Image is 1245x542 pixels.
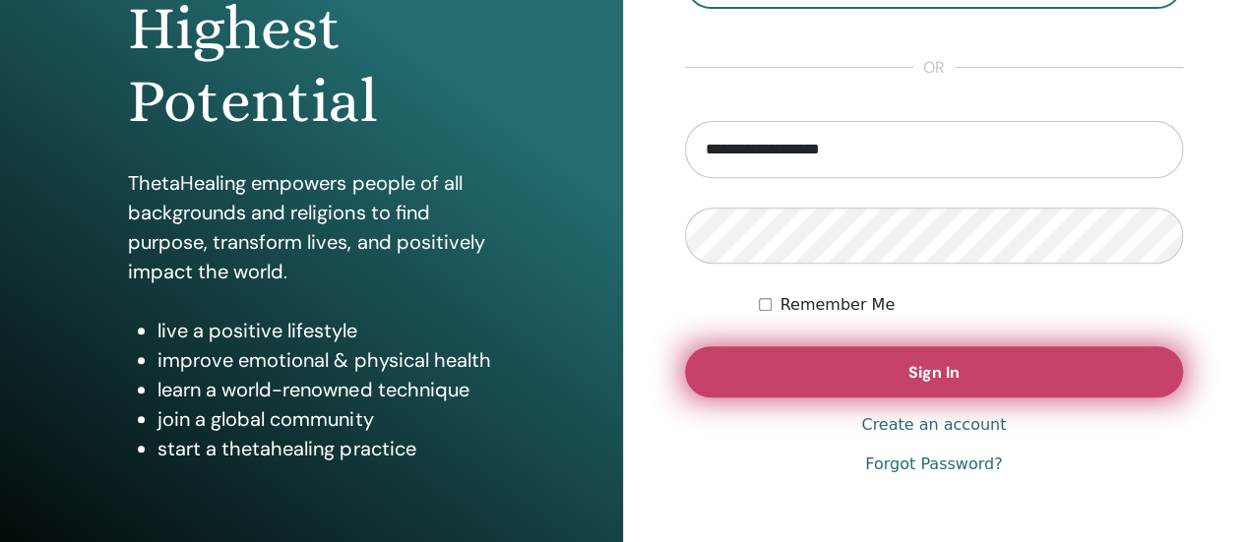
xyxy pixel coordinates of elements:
[865,452,1002,476] a: Forgot Password?
[157,404,494,434] li: join a global community
[779,293,895,317] label: Remember Me
[157,434,494,463] li: start a thetahealing practice
[913,56,955,80] span: or
[908,362,960,383] span: Sign In
[157,316,494,345] li: live a positive lifestyle
[861,413,1006,437] a: Create an account
[157,345,494,375] li: improve emotional & physical health
[157,375,494,404] li: learn a world-renowned technique
[128,168,494,286] p: ThetaHealing empowers people of all backgrounds and religions to find purpose, transform lives, a...
[759,293,1183,317] div: Keep me authenticated indefinitely or until I manually logout
[685,346,1184,397] button: Sign In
